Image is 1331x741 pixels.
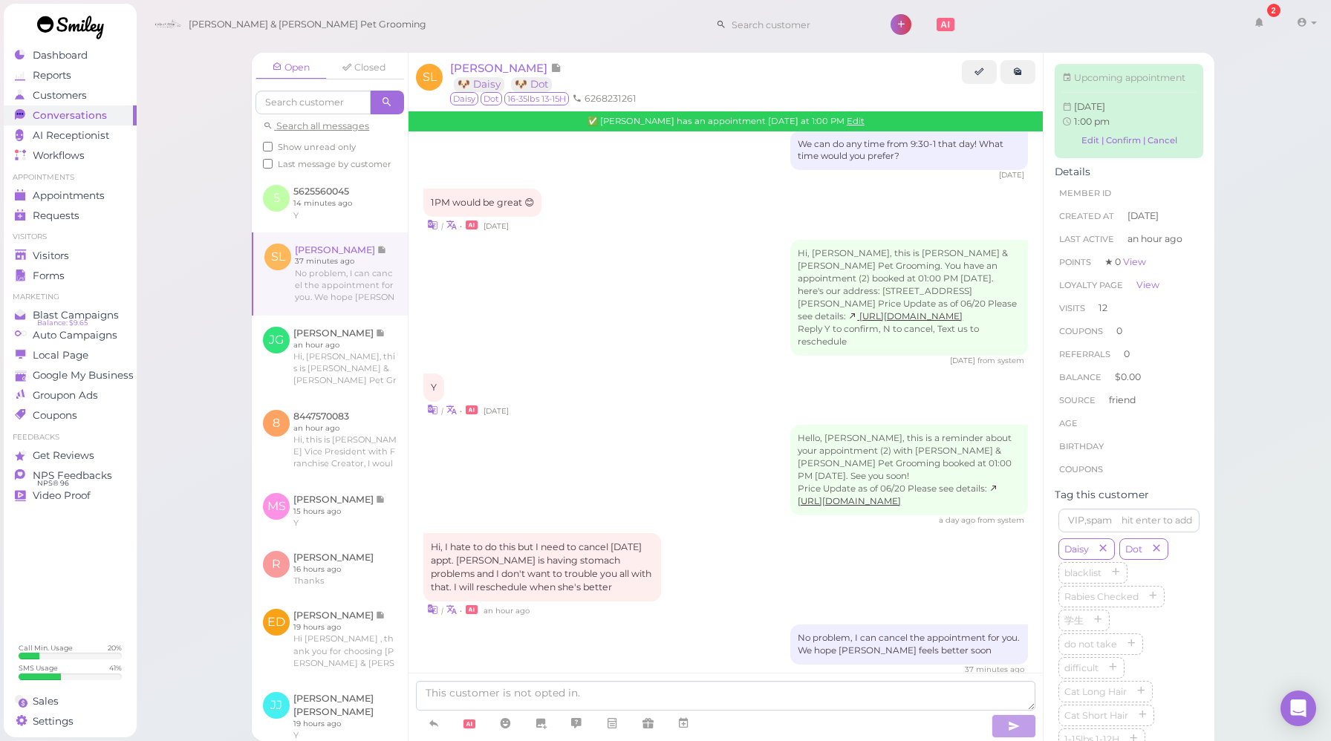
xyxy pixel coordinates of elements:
span: Dot [1122,543,1145,555]
span: an hour ago [1127,232,1182,246]
a: Visitors [4,246,137,266]
a: [URL][DOMAIN_NAME] [798,483,998,506]
a: Google My Business [4,365,137,385]
span: Coupons [1059,464,1103,474]
a: Workflows [4,146,137,166]
span: 10/06/2025 11:05am [999,170,1024,180]
span: Coupons [33,409,77,422]
a: Groupon Ads [4,385,137,405]
span: Tue Oct 14 2025 13:00:00 GMT-0700 (Pacific Daylight Time) [1074,101,1105,112]
span: 10/06/2025 11:05am [484,221,509,231]
span: 1:00 pm [1074,116,1110,127]
span: Points [1059,257,1091,267]
span: 10/14/2025 09:00am [484,606,530,616]
a: Appointments [4,186,137,206]
div: 41 % [109,663,122,673]
span: [PERSON_NAME] has an appointment [DATE] at 1:00 PM [600,116,847,126]
div: We can do any time from 9:30-1 that day! What time would you prefer? [790,131,1028,171]
a: Search all messages [263,120,369,131]
span: $0.00 [1115,371,1141,382]
a: Auto Campaigns [4,325,137,345]
span: Daisy [450,92,478,105]
div: Upcoming appointment [1062,71,1196,85]
span: difficult [1061,662,1101,673]
span: AI Receptionist [33,129,109,142]
span: Member ID [1059,188,1111,198]
li: 0 [1055,342,1203,366]
span: Birthday [1059,441,1104,451]
span: Blast Campaigns [33,309,119,321]
span: Visitors [33,249,69,262]
span: Balance [1059,372,1104,382]
span: Daisy [1061,543,1092,555]
li: Feedbacks [4,432,137,443]
span: NPS Feedbacks [33,469,112,482]
span: Settings [33,715,74,728]
span: Dot [481,92,502,105]
a: Local Page [4,345,137,365]
a: View [1123,256,1146,267]
span: Loyalty page [1059,280,1123,290]
span: Rabies Checked [1061,591,1142,602]
input: VIP,spam [1058,509,1200,532]
span: do not take [1061,639,1120,650]
a: Dashboard [4,45,137,65]
span: Visits [1059,303,1085,313]
span: [DATE] [1127,209,1159,223]
span: 16-35lbs 13-15H [504,92,569,105]
i: | [441,406,443,416]
span: Appointments [33,189,105,202]
span: Auto Campaigns [33,329,117,342]
span: 10/06/2025 11:06am [950,356,977,365]
div: • [423,601,1028,617]
div: • [423,217,1028,232]
span: Source [1059,395,1096,405]
span: Requests [33,209,79,222]
li: Visitors [4,232,137,242]
a: [PERSON_NAME] 🐶 Daisy 🐶 Dot [450,61,562,91]
li: friend [1055,388,1203,412]
span: Coupons [1059,326,1103,336]
div: Hello, [PERSON_NAME], this is a reminder about your appointment (2) with [PERSON_NAME] & [PERSON_... [790,425,1028,515]
a: Conversations [4,105,137,125]
span: Last message by customer [278,159,391,169]
a: 🐶 Daisy [454,77,504,91]
li: Appointments [4,172,137,183]
i: | [441,606,443,616]
a: AI Receptionist [4,125,137,146]
input: Show unread only [263,142,273,151]
span: from system [977,356,1024,365]
span: Forms [33,270,65,282]
a: Edit | Confirm | Cancel [1062,131,1196,151]
span: Customers [33,89,87,102]
i: | [441,221,443,231]
span: [PERSON_NAME] & [PERSON_NAME] Pet Grooming [189,4,426,45]
a: View [1136,279,1159,290]
span: SL [416,64,443,91]
span: Video Proof [33,489,91,502]
span: Get Reviews [33,449,94,462]
a: Get Reviews [4,445,137,466]
div: SMS Usage [19,663,58,673]
span: Cat Short Hair [1061,710,1131,721]
div: hit enter to add [1122,514,1192,527]
span: Last Active [1059,234,1114,244]
div: Hi, [PERSON_NAME], this is [PERSON_NAME] & [PERSON_NAME] Pet Grooming. You have an appointment (2... [790,240,1028,356]
a: [URL][DOMAIN_NAME] [848,311,963,321]
span: Confirmed [588,116,598,126]
div: Hi, I hate to do this but I need to cancel [DATE] appt. [PERSON_NAME] is having stomach problems ... [423,533,661,601]
div: Call Min. Usage [19,643,73,653]
input: Search customer [256,91,371,114]
span: 10/14/2025 09:26am [965,665,1024,674]
span: 10/13/2025 10:49am [939,515,977,525]
a: Settings [4,711,137,731]
a: Video Proof [4,486,137,506]
div: • [423,402,1028,417]
span: Workflows [33,149,85,162]
a: Customers [4,85,137,105]
a: Blast Campaigns Balance: $9.65 [4,305,137,325]
a: Reports [4,65,137,85]
span: Conversations [33,109,107,122]
li: 12 [1055,296,1203,320]
input: Last message by customer [263,159,273,169]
